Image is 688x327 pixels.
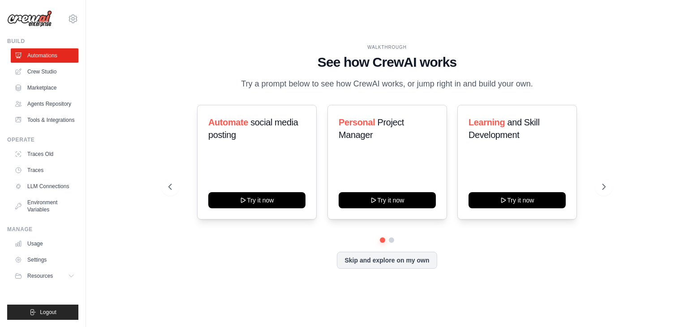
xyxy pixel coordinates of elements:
[11,237,78,251] a: Usage
[168,44,606,51] div: WALKTHROUGH
[11,163,78,177] a: Traces
[339,117,404,140] span: Project Manager
[339,117,375,127] span: Personal
[7,226,78,233] div: Manage
[337,252,437,269] button: Skip and explore on my own
[11,147,78,161] a: Traces Old
[27,272,53,280] span: Resources
[7,10,52,27] img: Logo
[208,192,305,208] button: Try it now
[208,117,298,140] span: social media posting
[469,117,505,127] span: Learning
[11,81,78,95] a: Marketplace
[339,192,436,208] button: Try it now
[7,136,78,143] div: Operate
[40,309,56,316] span: Logout
[11,65,78,79] a: Crew Studio
[7,305,78,320] button: Logout
[11,48,78,63] a: Automations
[11,269,78,283] button: Resources
[11,253,78,267] a: Settings
[168,54,606,70] h1: See how CrewAI works
[236,77,537,90] p: Try a prompt below to see how CrewAI works, or jump right in and build your own.
[208,117,248,127] span: Automate
[7,38,78,45] div: Build
[11,113,78,127] a: Tools & Integrations
[469,192,566,208] button: Try it now
[11,97,78,111] a: Agents Repository
[11,195,78,217] a: Environment Variables
[11,179,78,194] a: LLM Connections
